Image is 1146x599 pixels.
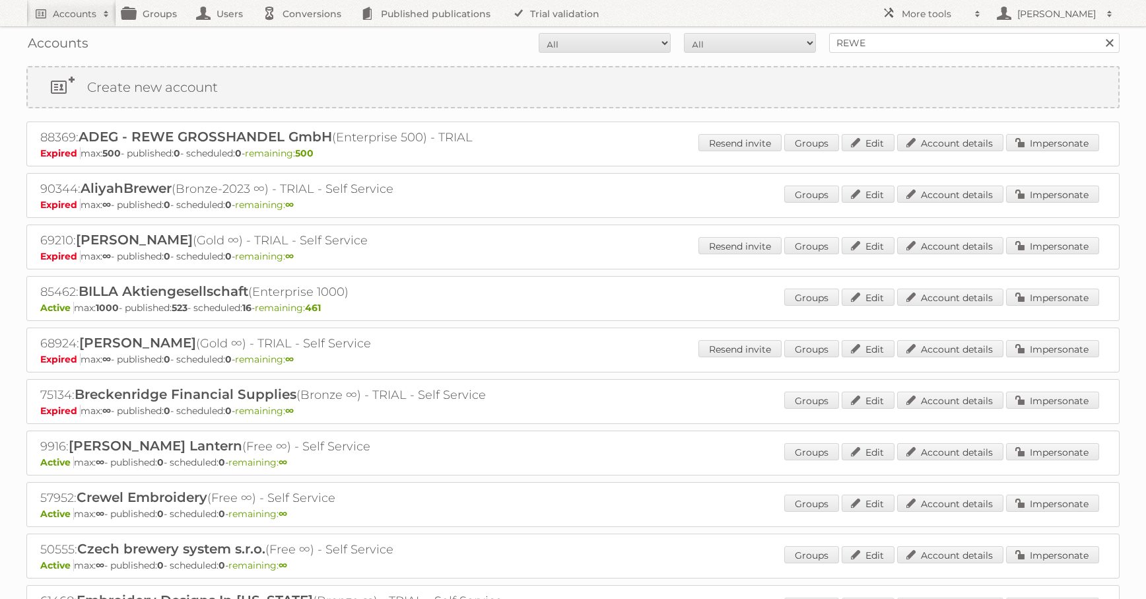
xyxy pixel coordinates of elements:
h2: 90344: (Bronze-2023 ∞) - TRIAL - Self Service [40,180,502,197]
a: Impersonate [1006,340,1099,357]
span: remaining: [235,199,294,211]
h2: Accounts [53,7,96,20]
strong: ∞ [96,456,104,468]
strong: 461 [305,302,321,314]
strong: 0 [225,353,232,365]
a: Impersonate [1006,546,1099,563]
h2: 68924: (Gold ∞) - TRIAL - Self Service [40,335,502,352]
h2: 75134: (Bronze ∞) - TRIAL - Self Service [40,386,502,404]
a: Edit [842,495,894,512]
a: Edit [842,392,894,409]
strong: 0 [164,353,170,365]
strong: ∞ [96,508,104,520]
p: max: - published: - scheduled: - [40,353,1106,365]
a: Account details [897,134,1003,151]
span: remaining: [235,353,294,365]
a: Edit [842,289,894,306]
span: Expired [40,199,81,211]
p: max: - published: - scheduled: - [40,456,1106,468]
span: Breckenridge Financial Supplies [75,386,296,402]
strong: ∞ [285,405,294,417]
strong: 0 [164,405,170,417]
a: Impersonate [1006,495,1099,512]
h2: 9916: (Free ∞) - Self Service [40,438,502,455]
strong: 0 [219,508,225,520]
strong: 0 [219,456,225,468]
strong: ∞ [285,199,294,211]
span: Active [40,508,74,520]
strong: 0 [225,405,232,417]
span: remaining: [255,302,321,314]
a: Account details [897,289,1003,306]
strong: 0 [164,250,170,262]
a: Impersonate [1006,186,1099,203]
a: Edit [842,186,894,203]
span: remaining: [228,508,287,520]
a: Resend invite [698,340,782,357]
span: ADEG - REWE GROSSHANDEL GmbH [79,129,332,145]
p: max: - published: - scheduled: - [40,250,1106,262]
h2: 57952: (Free ∞) - Self Service [40,489,502,507]
a: Groups [784,237,839,254]
span: [PERSON_NAME] Lantern [69,438,242,454]
strong: 500 [295,147,314,159]
a: Edit [842,134,894,151]
a: Edit [842,340,894,357]
span: [PERSON_NAME] [76,232,193,248]
span: Crewel Embroidery [77,489,207,505]
span: Expired [40,250,81,262]
strong: 0 [174,147,180,159]
h2: 50555: (Free ∞) - Self Service [40,541,502,558]
strong: ∞ [102,353,111,365]
strong: ∞ [285,353,294,365]
p: max: - published: - scheduled: - [40,508,1106,520]
a: Edit [842,443,894,460]
h2: More tools [902,7,968,20]
a: Account details [897,186,1003,203]
span: remaining: [228,456,287,468]
span: remaining: [235,250,294,262]
strong: 0 [157,508,164,520]
strong: 0 [219,559,225,571]
a: Account details [897,237,1003,254]
a: Impersonate [1006,443,1099,460]
span: remaining: [235,405,294,417]
h2: 69210: (Gold ∞) - TRIAL - Self Service [40,232,502,249]
a: Groups [784,340,839,357]
a: Account details [897,443,1003,460]
a: Edit [842,546,894,563]
p: max: - published: - scheduled: - [40,405,1106,417]
span: Expired [40,353,81,365]
a: Impersonate [1006,289,1099,306]
span: Expired [40,405,81,417]
strong: 0 [225,199,232,211]
h2: [PERSON_NAME] [1014,7,1100,20]
a: Create new account [28,67,1118,107]
a: Groups [784,186,839,203]
span: Active [40,456,74,468]
span: [PERSON_NAME] [79,335,196,351]
strong: ∞ [102,199,111,211]
span: Active [40,302,74,314]
a: Impersonate [1006,134,1099,151]
span: Expired [40,147,81,159]
strong: 0 [235,147,242,159]
strong: ∞ [285,250,294,262]
a: Groups [784,289,839,306]
span: remaining: [228,559,287,571]
strong: ∞ [102,405,111,417]
strong: ∞ [279,559,287,571]
span: Czech brewery system s.r.o. [77,541,265,557]
a: Groups [784,495,839,512]
strong: ∞ [279,508,287,520]
p: max: - published: - scheduled: - [40,147,1106,159]
span: Active [40,559,74,571]
strong: 500 [102,147,121,159]
a: Resend invite [698,237,782,254]
a: Account details [897,340,1003,357]
h2: 88369: (Enterprise 500) - TRIAL [40,129,502,146]
a: Groups [784,134,839,151]
a: Resend invite [698,134,782,151]
p: max: - published: - scheduled: - [40,199,1106,211]
strong: 523 [172,302,187,314]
